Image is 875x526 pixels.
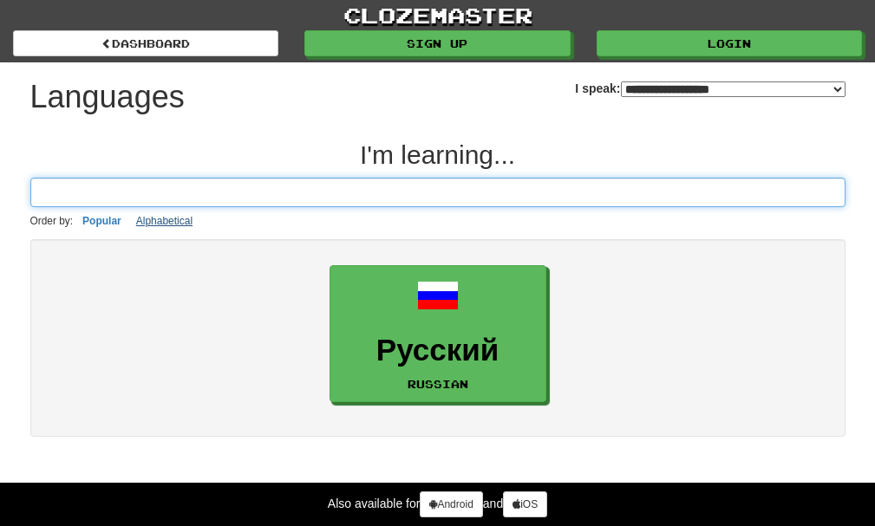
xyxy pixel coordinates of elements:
[420,491,482,517] a: Android
[77,211,127,231] button: Popular
[30,140,846,169] h2: I'm learning...
[30,215,74,227] small: Order by:
[503,491,547,517] a: iOS
[597,30,862,56] a: Login
[330,265,546,403] a: РусскийRussian
[30,80,185,114] h1: Languages
[408,378,468,390] small: Russian
[575,80,845,97] label: I speak:
[131,211,198,231] button: Alphabetical
[621,81,846,97] select: I speak:
[13,30,278,56] a: dashboard
[304,30,570,56] a: Sign up
[339,334,537,367] h3: Русский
